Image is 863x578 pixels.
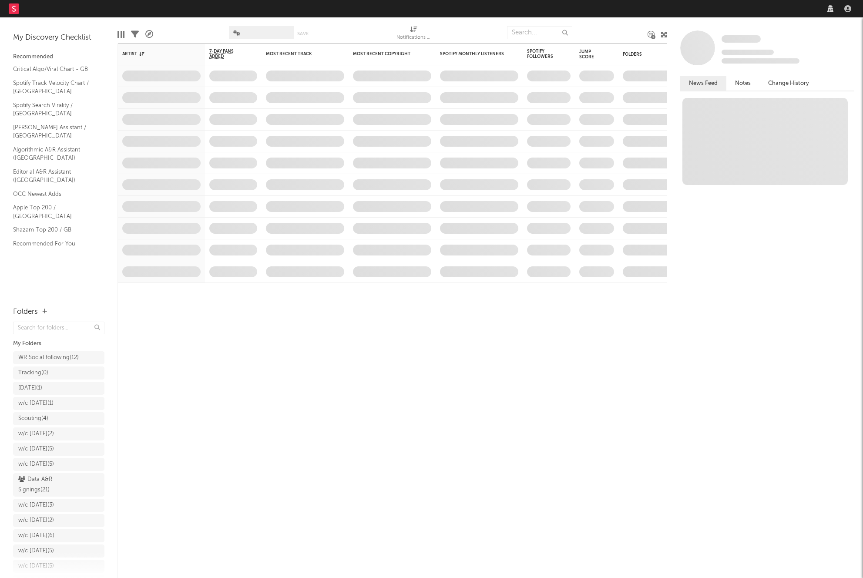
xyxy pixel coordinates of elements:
[266,51,331,57] div: Most Recent Track
[680,76,726,91] button: News Feed
[13,78,96,96] a: Spotify Track Velocity Chart / [GEOGRAPHIC_DATA]
[18,413,48,424] div: Scouting ( 4 )
[726,76,759,91] button: Notes
[18,444,54,454] div: w/c [DATE] ( 5 )
[13,33,104,43] div: My Discovery Checklist
[13,529,104,542] a: w/c [DATE](6)
[13,382,104,395] a: [DATE](1)
[13,427,104,440] a: w/c [DATE](2)
[722,35,761,43] span: Some Artist
[13,225,96,235] a: Shazam Top 200 / GB
[18,474,80,495] div: Data A&R Signings ( 21 )
[527,49,557,59] div: Spotify Followers
[18,531,54,541] div: w/c [DATE] ( 6 )
[18,515,54,526] div: w/c [DATE] ( 2 )
[13,123,96,141] a: [PERSON_NAME] Assistant / [GEOGRAPHIC_DATA]
[396,22,431,47] div: Notifications (Artist)
[722,35,761,44] a: Some Artist
[13,52,104,62] div: Recommended
[13,458,104,471] a: w/c [DATE](5)
[118,22,124,47] div: Edit Columns
[722,58,799,64] span: 0 fans last week
[579,49,601,60] div: Jump Score
[122,51,188,57] div: Artist
[13,412,104,425] a: Scouting(4)
[13,366,104,380] a: Tracking(0)
[722,50,774,55] span: Tracking Since: [DATE]
[18,368,48,378] div: Tracking ( 0 )
[209,49,244,59] span: 7-Day Fans Added
[145,22,153,47] div: A&R Pipeline
[18,383,42,393] div: [DATE] ( 1 )
[131,22,139,47] div: Filters
[13,203,96,221] a: Apple Top 200 / [GEOGRAPHIC_DATA]
[13,322,104,334] input: Search for folders...
[13,351,104,364] a: WR Social following(12)
[396,33,431,43] div: Notifications (Artist)
[759,76,818,91] button: Change History
[13,544,104,558] a: w/c [DATE](5)
[13,443,104,456] a: w/c [DATE](5)
[18,546,54,556] div: w/c [DATE] ( 5 )
[13,339,104,349] div: My Folders
[13,239,96,249] a: Recommended For You
[13,307,38,317] div: Folders
[13,473,104,497] a: Data A&R Signings(21)
[297,31,309,36] button: Save
[18,459,54,470] div: w/c [DATE] ( 5 )
[353,51,418,57] div: Most Recent Copyright
[18,398,54,409] div: w/c [DATE] ( 1 )
[18,500,54,511] div: w/c [DATE] ( 3 )
[13,189,96,199] a: OCC Newest Adds
[18,429,54,439] div: w/c [DATE] ( 2 )
[13,101,96,118] a: Spotify Search Virality / [GEOGRAPHIC_DATA]
[13,397,104,410] a: w/c [DATE](1)
[13,167,96,185] a: Editorial A&R Assistant ([GEOGRAPHIC_DATA])
[18,561,54,571] div: w/c [DATE] ( 5 )
[18,353,79,363] div: WR Social following ( 12 )
[13,145,96,163] a: Algorithmic A&R Assistant ([GEOGRAPHIC_DATA])
[623,52,688,57] div: Folders
[13,560,104,573] a: w/c [DATE](5)
[13,514,104,527] a: w/c [DATE](2)
[13,64,96,74] a: Critical Algo/Viral Chart - GB
[13,499,104,512] a: w/c [DATE](3)
[440,51,505,57] div: Spotify Monthly Listeners
[507,26,572,39] input: Search...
